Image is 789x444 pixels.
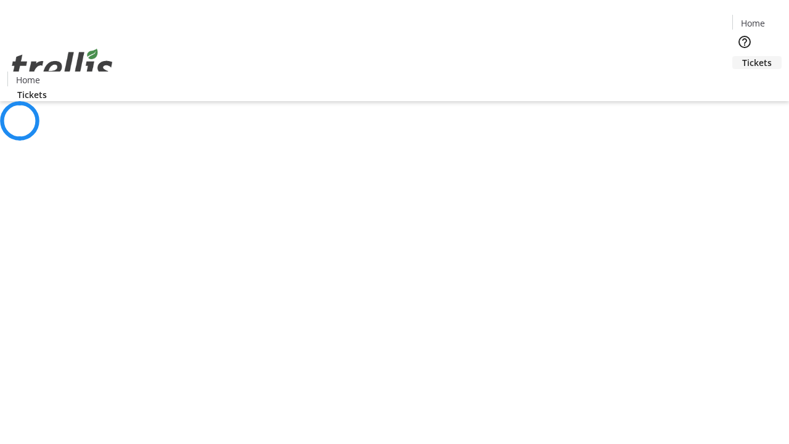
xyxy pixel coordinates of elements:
a: Tickets [7,88,57,101]
span: Tickets [742,56,772,69]
img: Orient E2E Organization g0L3osMbLW's Logo [7,35,117,97]
a: Home [8,73,47,86]
span: Home [16,73,40,86]
a: Tickets [732,56,782,69]
a: Home [733,17,772,30]
span: Tickets [17,88,47,101]
span: Home [741,17,765,30]
button: Help [732,30,757,54]
button: Cart [732,69,757,94]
